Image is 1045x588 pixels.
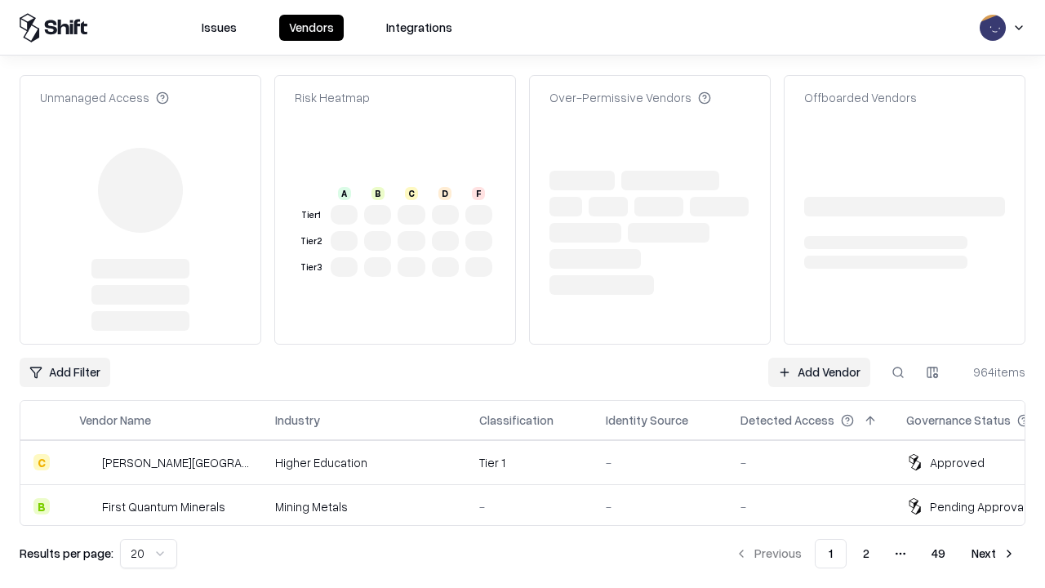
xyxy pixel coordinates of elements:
[962,539,1025,568] button: Next
[295,89,370,106] div: Risk Heatmap
[275,454,453,471] div: Higher Education
[606,454,714,471] div: -
[275,412,320,429] div: Industry
[438,187,451,200] div: D
[960,363,1025,381] div: 964 items
[33,454,50,470] div: C
[740,454,880,471] div: -
[20,545,113,562] p: Results per page:
[930,498,1026,515] div: Pending Approval
[479,498,580,515] div: -
[298,261,324,274] div: Tier 3
[549,89,711,106] div: Over-Permissive Vendors
[338,187,351,200] div: A
[930,454,985,471] div: Approved
[298,234,324,248] div: Tier 2
[405,187,418,200] div: C
[192,15,247,41] button: Issues
[606,498,714,515] div: -
[20,358,110,387] button: Add Filter
[376,15,462,41] button: Integrations
[102,454,249,471] div: [PERSON_NAME][GEOGRAPHIC_DATA]
[40,89,169,106] div: Unmanaged Access
[740,498,880,515] div: -
[371,187,385,200] div: B
[815,539,847,568] button: 1
[725,539,1025,568] nav: pagination
[479,454,580,471] div: Tier 1
[102,498,225,515] div: First Quantum Minerals
[79,498,96,514] img: First Quantum Minerals
[906,412,1011,429] div: Governance Status
[79,412,151,429] div: Vendor Name
[298,208,324,222] div: Tier 1
[479,412,554,429] div: Classification
[850,539,883,568] button: 2
[804,89,917,106] div: Offboarded Vendors
[740,412,834,429] div: Detected Access
[79,454,96,470] img: Reichman University
[33,498,50,514] div: B
[279,15,344,41] button: Vendors
[918,539,958,568] button: 49
[606,412,688,429] div: Identity Source
[472,187,485,200] div: F
[768,358,870,387] a: Add Vendor
[275,498,453,515] div: Mining Metals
